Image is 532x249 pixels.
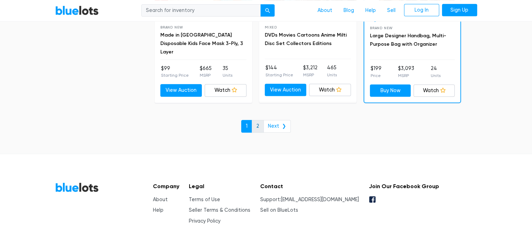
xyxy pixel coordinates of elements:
li: $3,093 [398,65,414,79]
li: $665 [200,65,212,79]
span: Mixed [265,25,277,29]
a: View Auction [160,84,202,97]
h5: Join Our Facebook Group [368,183,439,190]
a: DVDs Movies Cartoons Anime Milti Disc Set Collectors Editions [265,32,347,46]
h5: Legal [189,183,250,190]
li: $99 [161,65,189,79]
li: 35 [223,65,232,79]
p: Starting Price [161,72,189,78]
li: 465 [327,64,337,78]
a: Watch [205,84,246,97]
p: Units [327,72,337,78]
a: Sell on BlueLots [260,207,298,213]
p: MSRP [398,72,414,79]
li: $3,212 [303,64,317,78]
a: 1 [241,120,252,133]
h5: Company [153,183,179,190]
a: 2 [252,120,264,133]
li: $144 [265,64,293,78]
a: Blog [338,4,360,17]
a: Made in [GEOGRAPHIC_DATA] Disposable Kids Face Mask 3-Ply, 3 Layer [160,32,243,55]
a: [EMAIL_ADDRESS][DOMAIN_NAME] [281,197,359,203]
p: Price [371,72,382,79]
a: About [312,4,338,17]
p: Starting Price [265,72,293,78]
span: Brand New [370,26,393,30]
a: View Auction [265,84,307,96]
p: MSRP [200,72,212,78]
a: Help [153,207,164,213]
input: Search for inventory [141,4,261,17]
a: Next ❯ [263,120,291,133]
a: Seller Terms & Conditions [189,207,250,213]
p: Units [431,72,441,79]
a: Terms of Use [189,197,220,203]
a: About [153,197,168,203]
a: Sell [382,4,401,17]
a: Help [360,4,382,17]
a: Watch [309,84,351,96]
li: 24 [431,65,441,79]
li: Support: [260,196,359,204]
a: Large Designer Handbag, Multi-Purpose Bag with Organizer [370,33,446,47]
a: BlueLots [55,182,99,192]
p: MSRP [303,72,317,78]
li: $199 [371,65,382,79]
a: Privacy Policy [189,218,220,224]
span: Brand New [160,25,183,29]
h5: Contact [260,183,359,190]
a: BlueLots [55,5,99,15]
a: Log In [404,4,439,17]
p: Units [223,72,232,78]
a: Sign Up [442,4,477,17]
a: Watch [414,84,455,97]
a: Buy Now [370,84,411,97]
